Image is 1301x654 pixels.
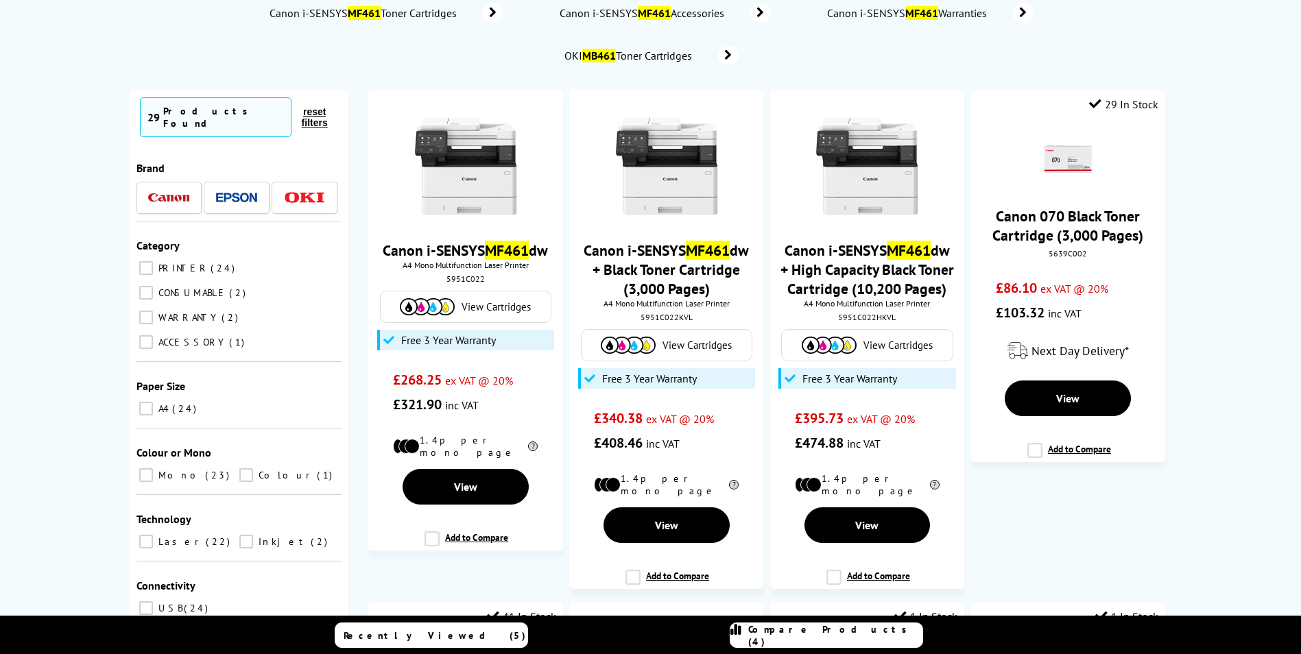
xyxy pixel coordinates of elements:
div: 5951C022 [379,274,552,284]
span: 29 [147,110,160,124]
span: ex VAT @ 20% [445,374,513,387]
span: OKI Toner Cartridges [563,49,698,62]
img: Cartridges [802,337,857,354]
span: WARRANTY [155,311,220,324]
span: 2 [229,287,249,299]
span: Free 3 Year Warranty [602,372,697,385]
span: Category [136,239,180,252]
img: Canon [148,193,189,202]
span: 1 [317,469,335,481]
span: 24 [184,602,211,614]
input: CONSUMABLE 2 [139,286,153,300]
img: Cartridges [601,337,656,354]
span: £86.10 [996,279,1037,297]
img: Epson [216,193,257,203]
a: View [1005,380,1131,416]
img: Cartridges [400,298,455,315]
span: ex VAT @ 20% [1040,282,1108,295]
span: Paper Size [136,379,185,393]
div: Products Found [163,105,284,130]
span: 2 [222,311,241,324]
span: View Cartridges [462,300,531,313]
span: ACCESSORY [155,336,228,348]
span: A4 Mono Multifunction Laser Printer [576,298,756,308]
label: Add to Compare [625,570,709,596]
span: inc VAT [1048,306,1082,320]
span: View Cartridges [863,339,933,352]
input: Laser 22 [139,535,153,548]
span: View [855,518,879,532]
a: Canon 070 Black Toner Cartridge (3,000 Pages) [992,206,1143,245]
div: modal_delivery [978,332,1158,370]
a: Canon i-SENSYSMF461dw [383,241,548,260]
span: A4 Mono Multifunction Laser Printer [777,298,957,308]
img: Canon-070-Black-Toner-Front-Small.png [1044,135,1092,183]
span: ex VAT @ 20% [646,412,714,426]
span: 22 [206,535,233,548]
a: View [403,469,529,505]
a: Canon i-SENSYSMF461dw + High Capacity Black Toner Cartridge (10,200 Pages) [780,241,954,298]
div: 5951C022KVL [580,312,753,322]
mark: MF461 [348,6,381,20]
a: View [604,507,730,543]
li: 1.4p per mono page [795,472,940,497]
span: View [454,480,477,494]
span: inc VAT [847,437,881,450]
span: Canon i-SENSYS Toner Cartridges [268,6,462,20]
span: A4 Mono Multifunction Laser Printer [375,260,556,270]
span: £395.73 [795,409,844,427]
a: View Cartridges [789,337,945,354]
mark: MF461 [887,241,931,260]
div: 1 In Stock [894,609,957,623]
span: CONSUMABLE [155,287,228,299]
li: 1.4p per mono page [594,472,739,497]
span: Next Day Delivery* [1031,343,1129,359]
input: Inkjet 2 [239,535,253,548]
span: Inkjet [255,535,309,548]
span: Free 3 Year Warranty [401,333,496,347]
a: View Cartridges [387,298,544,315]
img: Canon-i-SENSYS-MF461dw-Front-Small.jpg [815,114,918,217]
div: 5639C002 [981,248,1155,258]
span: inc VAT [646,437,680,450]
span: £408.46 [594,434,643,452]
span: £474.88 [795,434,844,452]
span: Free 3 Year Warranty [802,372,897,385]
mark: MB461 [582,49,616,62]
a: Canon i-SENSYSMF461Warranties [826,3,1034,23]
span: Compare Products (4) [748,623,922,648]
span: A4 [155,402,171,415]
span: £268.25 [393,371,442,389]
a: Canon i-SENSYSMF461dw + Black Toner Cartridge (3,000 Pages) [584,241,749,298]
a: OKIMB461Toner Cartridges [563,46,739,65]
input: A4 24 [139,402,153,415]
span: Canon i-SENSYS Warranties [826,6,992,20]
img: Canon-i-SENSYS-MF461dw-Front-Small.jpg [414,114,517,217]
label: Add to Compare [425,531,508,557]
span: Colour or Mono [136,446,211,459]
span: 2 [311,535,331,548]
div: 1 In Stock [1095,609,1158,623]
span: inc VAT [445,398,479,412]
span: View [655,518,678,532]
input: Colour 1 [239,468,253,482]
span: Brand [136,161,165,175]
input: USB 24 [139,601,153,615]
span: Colour [255,469,315,481]
mark: MF461 [485,241,529,260]
span: View [1056,391,1079,405]
button: reset filters [291,106,338,129]
span: Connectivity [136,579,195,592]
div: 29 In Stock [1089,97,1158,111]
img: Canon-i-SENSYS-MF461dw-Front-Small.jpg [615,114,718,217]
span: 24 [172,402,200,415]
a: View [804,507,931,543]
span: £340.38 [594,409,643,427]
span: View Cartridges [663,339,732,352]
span: £321.90 [393,396,442,413]
label: Add to Compare [826,570,910,596]
span: Recently Viewed (5) [344,629,526,642]
span: Mono [155,469,204,481]
li: 1.4p per mono page [393,434,538,459]
input: ACCESSORY 1 [139,335,153,349]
